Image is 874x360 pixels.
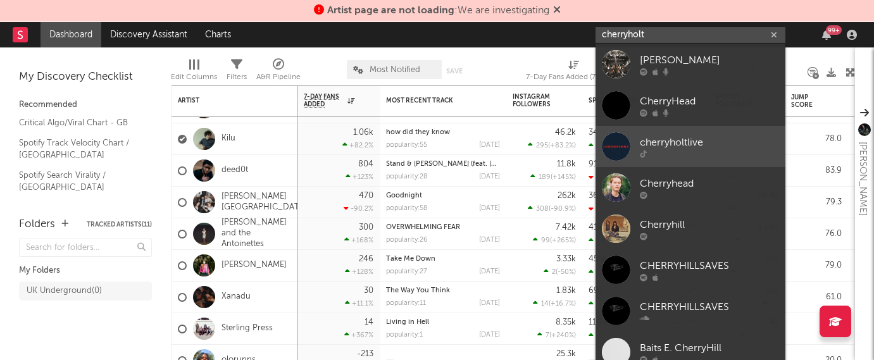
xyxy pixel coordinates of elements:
[19,217,55,232] div: Folders
[596,249,785,290] a: CHERRYHILLSAVES
[386,319,500,326] div: Living in Hell
[364,287,373,295] div: 30
[791,227,842,242] div: 76.0
[479,268,500,275] div: [DATE]
[791,163,842,178] div: 83.9
[536,142,548,149] span: 295
[533,299,576,307] div: ( )
[386,129,500,136] div: how did they know
[550,142,574,149] span: +83.2 %
[589,128,607,137] div: 347k
[596,167,785,208] a: Cherryhead
[359,223,373,232] div: 300
[256,54,301,90] div: A&R Pipeline
[596,126,785,167] a: cherryholtlive
[344,331,373,339] div: +367 %
[791,321,842,337] div: 57.2
[526,54,621,90] div: 7-Day Fans Added (7-Day Fans Added)
[19,97,152,113] div: Recommended
[589,237,609,245] div: 1.5k
[556,223,576,232] div: 7.42k
[222,323,273,334] a: Sterling Press
[346,173,373,181] div: +123 %
[386,332,423,338] div: popularity: 1
[791,94,823,109] div: Jump Score
[640,340,779,356] div: Baits E. CherryHill
[357,350,373,358] div: -213
[19,263,152,278] div: My Folders
[528,204,576,213] div: ( )
[359,192,373,200] div: 470
[596,44,785,85] a: [PERSON_NAME]
[227,54,247,90] div: Filters
[370,66,420,74] span: Most Notified
[386,268,427,275] div: popularity: 27
[589,205,619,213] div: -40.9k
[386,319,429,326] a: Living in Hell
[19,168,139,194] a: Spotify Search Virality / [GEOGRAPHIC_DATA]
[640,258,779,273] div: CHERRYHILLSAVES
[589,287,603,295] div: 693
[446,68,463,75] button: Save
[791,258,842,273] div: 79.0
[556,318,576,326] div: 8.35k
[596,27,785,43] input: Search for artists
[791,132,842,147] div: 78.0
[589,268,615,276] div: 7.49k
[19,116,139,130] a: Critical Algo/Viral Chart - GB
[19,239,152,257] input: Search for folders...
[41,22,101,47] a: Dashboard
[358,160,373,168] div: 804
[556,350,576,358] div: 25.3k
[552,174,574,181] span: +145 %
[353,128,373,137] div: 1.06k
[386,192,500,199] div: Goodnight
[222,218,292,250] a: [PERSON_NAME] and the Antoinettes
[537,331,576,339] div: ( )
[386,161,500,168] div: Stand & Lean (feat. Klyrae)
[855,142,870,216] div: [PERSON_NAME]
[826,25,842,35] div: 99 +
[19,136,139,162] a: Spotify Track Velocity Chart / [GEOGRAPHIC_DATA]
[345,268,373,276] div: +128 %
[345,299,373,307] div: +11.1 %
[386,142,427,149] div: popularity: 55
[171,70,217,85] div: Edit Columns
[101,22,196,47] a: Discovery Assistant
[640,53,779,68] div: [PERSON_NAME]
[344,204,373,213] div: -90.2 %
[556,287,576,295] div: 1.83k
[27,283,102,299] div: UK Underground ( 0 )
[344,236,373,244] div: +168 %
[227,70,247,85] div: Filters
[386,224,500,231] div: OVERWHELMING FEAR
[640,217,779,232] div: Cherryhill
[640,176,779,191] div: Cherryhead
[589,332,609,340] div: 439
[222,165,248,176] a: deed0t
[386,224,460,231] a: OVERWHELMING FEAR
[552,269,556,276] span: 2
[589,192,607,200] div: 363k
[526,70,621,85] div: 7-Day Fans Added (7-Day Fans Added)
[558,269,574,276] span: -50 %
[596,208,785,249] a: Cherryhill
[479,142,500,149] div: [DATE]
[365,318,373,326] div: 14
[327,6,454,16] span: Artist page are not loading
[551,206,574,213] span: -90.9 %
[589,160,609,168] div: 91.9k
[555,128,576,137] div: 46.2k
[552,237,574,244] span: +265 %
[222,133,235,144] a: Kilu
[551,332,574,339] span: +240 %
[589,142,613,150] div: 55.1k
[541,301,549,307] span: 14
[551,301,574,307] span: +16.7 %
[589,223,602,232] div: 41k
[386,192,422,199] a: Goodnight
[530,173,576,181] div: ( )
[386,237,428,244] div: popularity: 26
[589,300,604,308] div: 27
[589,318,608,326] div: 11.9k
